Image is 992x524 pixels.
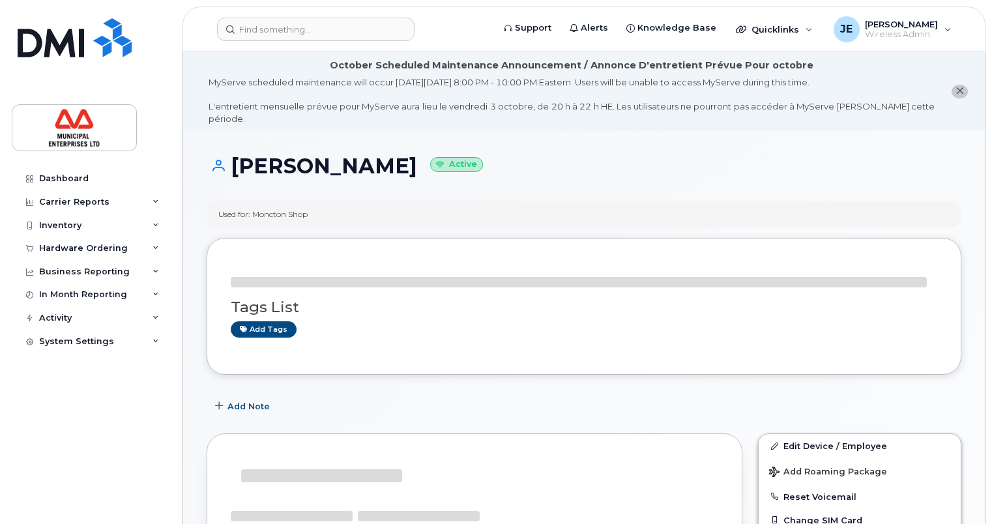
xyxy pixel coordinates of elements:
[207,154,961,177] h1: [PERSON_NAME]
[231,321,297,338] a: Add tags
[759,458,961,484] button: Add Roaming Package
[207,394,281,418] button: Add Note
[759,485,961,508] button: Reset Voicemail
[952,85,968,98] button: close notification
[430,157,483,172] small: Active
[231,299,937,315] h3: Tags List
[769,467,887,479] span: Add Roaming Package
[227,400,270,413] span: Add Note
[759,434,961,458] a: Edit Device / Employee
[209,76,935,124] div: MyServe scheduled maintenance will occur [DATE][DATE] 8:00 PM - 10:00 PM Eastern. Users will be u...
[218,209,308,220] div: Used for: Moncton Shop
[330,59,813,72] div: October Scheduled Maintenance Announcement / Annonce D'entretient Prévue Pour octobre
